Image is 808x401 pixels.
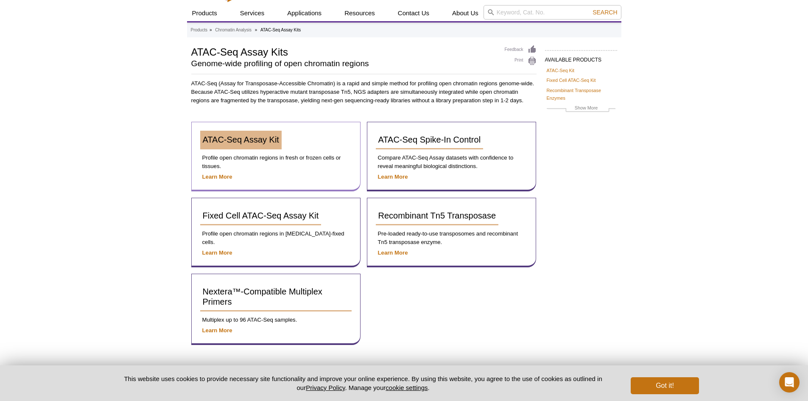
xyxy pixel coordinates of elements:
[202,174,232,180] a: Learn More
[378,174,408,180] a: Learn More
[210,28,212,32] li: »
[260,28,301,32] li: ATAC-Seq Assay Kits
[191,79,537,105] p: ATAC-Seq (Assay for Transposase-Accessible Chromatin) is a rapid and simple method for profiling ...
[547,104,615,114] a: Show More
[200,154,352,171] p: Profile open chromatin regions in fresh or frozen cells or tissues.
[200,131,282,149] a: ATAC-Seq Assay Kit
[202,327,232,334] a: Learn More
[200,283,352,311] a: Nextera™-Compatible Multiplex Primers
[200,316,352,324] p: Multiplex up to 96 ATAC-Seq samples.
[484,5,621,20] input: Keyword, Cat. No.
[339,5,380,21] a: Resources
[386,384,428,391] button: cookie settings
[376,131,484,149] a: ATAC-Seq Spike-In Control
[779,372,800,393] div: Open Intercom Messenger
[282,5,327,21] a: Applications
[200,207,322,225] a: Fixed Cell ATAC-Seq Assay Kit
[547,67,575,74] a: ATAC-Seq Kit
[215,26,252,34] a: Chromatin Analysis
[447,5,484,21] a: About Us
[191,45,496,58] h1: ATAC-Seq Assay Kits
[203,135,279,144] span: ATAC-Seq Assay Kit
[109,374,617,392] p: This website uses cookies to provide necessary site functionality and improve your online experie...
[376,207,499,225] a: Recombinant Tn5 Transposase
[202,250,232,256] a: Learn More
[593,9,617,16] span: Search
[505,56,537,66] a: Print
[203,287,322,306] span: Nextera™-Compatible Multiplex Primers
[191,60,496,67] h2: Genome-wide profiling of open chromatin regions
[200,230,352,247] p: Profile open chromatin regions in [MEDICAL_DATA]-fixed cells.
[306,384,345,391] a: Privacy Policy
[378,250,408,256] a: Learn More
[545,50,617,65] h2: AVAILABLE PRODUCTS
[505,45,537,54] a: Feedback
[393,5,434,21] a: Contact Us
[547,87,615,102] a: Recombinant Transposase Enzymes
[378,211,496,220] span: Recombinant Tn5 Transposase
[235,5,270,21] a: Services
[376,230,527,247] p: Pre-loaded ready-to-use transposomes and recombinant Tn5 transposase enzyme.
[378,135,481,144] span: ATAC-Seq Spike-In Control
[590,8,620,16] button: Search
[547,76,596,84] a: Fixed Cell ATAC-Seq Kit
[631,377,699,394] button: Got it!
[187,5,222,21] a: Products
[376,154,527,171] p: Compare ATAC-Seq Assay datasets with confidence to reveal meaningful biological distinctions.
[255,28,257,32] li: »
[191,26,207,34] a: Products
[203,211,319,220] span: Fixed Cell ATAC-Seq Assay Kit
